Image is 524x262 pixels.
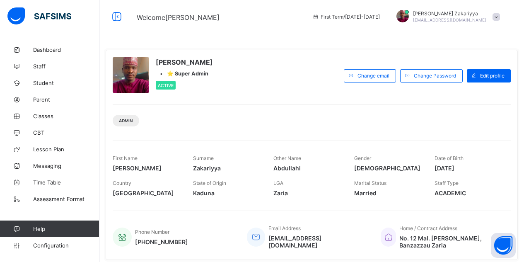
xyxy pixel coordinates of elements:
span: Date of Birth [435,155,464,161]
span: ⭐ Super Admin [167,70,208,77]
span: Phone Number [135,229,169,235]
span: Kaduna [193,189,261,196]
span: ACADEMIC [435,189,502,196]
span: Gender [354,155,371,161]
span: First Name [113,155,138,161]
span: Parent [33,96,99,103]
span: Surname [193,155,214,161]
span: Zaria [273,189,341,196]
span: State of Origin [193,180,226,186]
span: Staff [33,63,99,70]
span: Home / Contract Address [399,225,457,231]
span: Staff Type [435,180,459,186]
div: • [156,70,213,77]
span: CBT [33,129,99,136]
span: Edit profile [480,73,505,79]
span: Abdullahi [273,165,341,172]
span: Zakariyya [193,165,261,172]
span: [DATE] [435,165,502,172]
button: Open asap [491,233,516,258]
span: Assessment Format [33,196,99,202]
span: Messaging [33,163,99,169]
span: [GEOGRAPHIC_DATA] [113,189,181,196]
div: IbrahimZakariyya [388,10,504,24]
span: Email Address [268,225,301,231]
span: [PHONE_NUMBER] [135,238,188,245]
span: Change email [357,73,389,79]
span: Time Table [33,179,99,186]
span: [EMAIL_ADDRESS][DOMAIN_NAME] [268,235,368,249]
span: Configuration [33,242,99,249]
span: Change Password [414,73,456,79]
span: Other Name [273,155,301,161]
span: Country [113,180,131,186]
span: Married [354,189,422,196]
span: [PERSON_NAME] [156,58,213,66]
span: session/term information [312,14,380,20]
img: safsims [7,7,71,25]
span: Student [33,80,99,86]
span: [DEMOGRAPHIC_DATA] [354,165,422,172]
span: Admin [119,118,133,123]
span: Welcome [PERSON_NAME] [137,13,220,22]
span: [PERSON_NAME] Zakariyya [413,10,486,17]
span: Marital Status [354,180,386,186]
span: No. 12 Mal. [PERSON_NAME], Banzazzau Zaria [399,235,502,249]
span: Dashboard [33,46,99,53]
span: Lesson Plan [33,146,99,153]
span: Classes [33,113,99,119]
span: Help [33,226,99,232]
span: LGA [273,180,283,186]
span: [EMAIL_ADDRESS][DOMAIN_NAME] [413,17,486,22]
span: [PERSON_NAME] [113,165,181,172]
span: Active [158,83,174,88]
